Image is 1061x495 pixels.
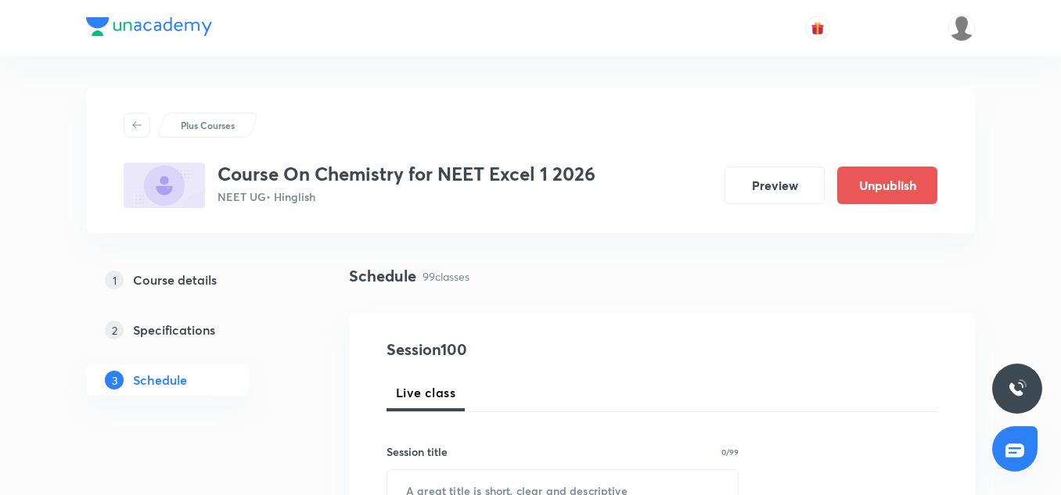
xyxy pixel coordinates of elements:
span: Live class [396,383,455,402]
h6: Session title [387,443,448,460]
p: 1 [105,271,124,289]
p: NEET UG • Hinglish [218,188,595,205]
p: 99 classes [423,268,469,285]
h4: Schedule [349,264,416,288]
a: Company Logo [86,17,212,40]
p: 2 [105,321,124,339]
h5: Schedule [133,371,187,389]
a: 1Course details [86,264,299,296]
p: 3 [105,371,124,389]
a: 2Specifications [86,314,299,346]
h5: Specifications [133,321,215,339]
img: 32EA4BB1-9878-4811-8CCE-20B7CDE659E1_plus.png [124,163,205,208]
button: Preview [725,167,825,204]
img: Company Logo [86,17,212,36]
img: avatar [811,21,825,35]
button: avatar [805,16,830,41]
h4: Session 100 [387,338,672,361]
p: 0/99 [721,448,739,456]
h3: Course On Chemistry for NEET Excel 1 2026 [218,163,595,185]
h5: Course details [133,271,217,289]
img: Arpit Srivastava [948,15,975,41]
button: Unpublish [837,167,937,204]
p: Plus Courses [181,118,235,132]
img: ttu [1008,379,1027,398]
